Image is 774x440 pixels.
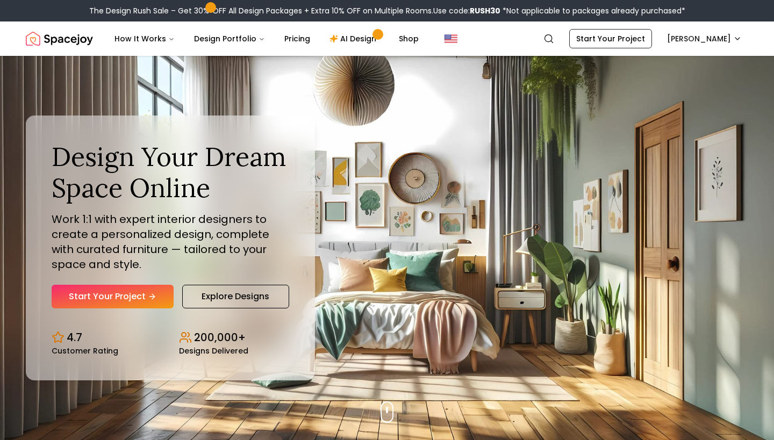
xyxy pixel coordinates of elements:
[182,285,289,308] a: Explore Designs
[194,330,246,345] p: 200,000+
[445,32,457,45] img: United States
[106,28,183,49] button: How It Works
[433,5,500,16] span: Use code:
[276,28,319,49] a: Pricing
[89,5,685,16] div: The Design Rush Sale – Get 30% OFF All Design Packages + Extra 10% OFF on Multiple Rooms.
[321,28,388,49] a: AI Design
[52,347,118,355] small: Customer Rating
[26,28,93,49] a: Spacejoy
[52,212,289,272] p: Work 1:1 with expert interior designers to create a personalized design, complete with curated fu...
[390,28,427,49] a: Shop
[470,5,500,16] b: RUSH30
[179,347,248,355] small: Designs Delivered
[52,141,289,203] h1: Design Your Dream Space Online
[106,28,427,49] nav: Main
[26,21,748,56] nav: Global
[500,5,685,16] span: *Not applicable to packages already purchased*
[661,29,748,48] button: [PERSON_NAME]
[52,321,289,355] div: Design stats
[26,28,93,49] img: Spacejoy Logo
[67,330,82,345] p: 4.7
[185,28,274,49] button: Design Portfolio
[52,285,174,308] a: Start Your Project
[569,29,652,48] a: Start Your Project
